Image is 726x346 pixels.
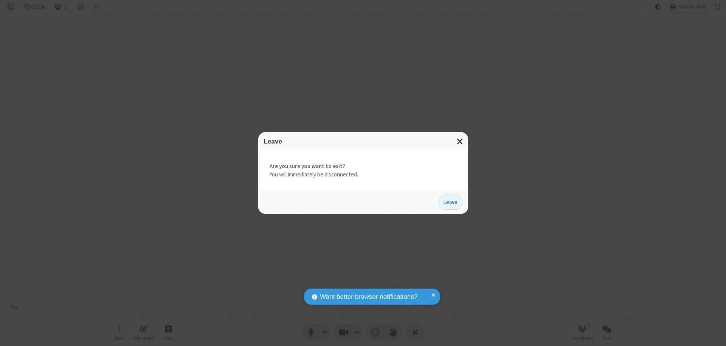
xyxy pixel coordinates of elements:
h3: Leave [264,138,462,145]
span: Want better browser notifications? [320,292,417,302]
button: Close modal [452,132,468,151]
div: You will immediately be disconnected. [258,151,468,190]
strong: Are you sure you want to exit? [270,162,457,171]
button: Leave [438,195,462,210]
